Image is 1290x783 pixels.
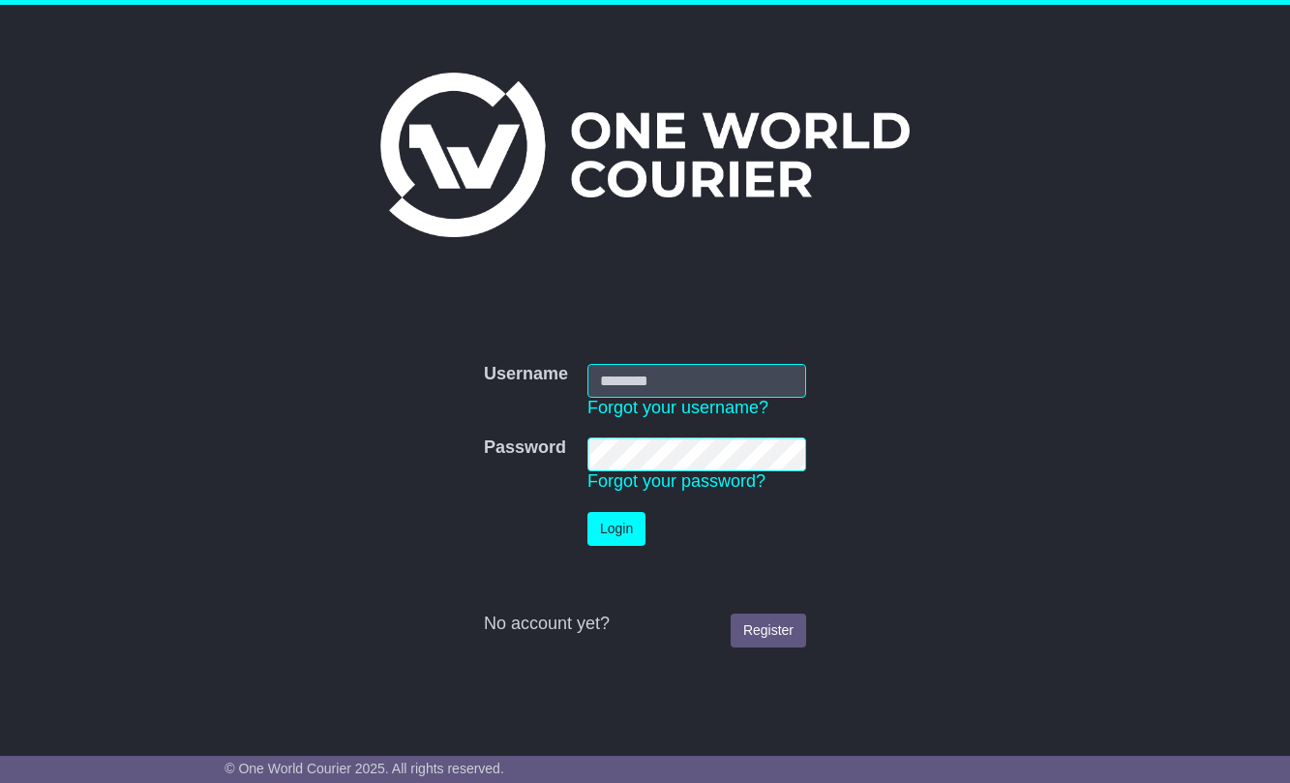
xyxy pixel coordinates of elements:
[484,437,566,459] label: Password
[587,471,765,491] a: Forgot your password?
[731,614,806,647] a: Register
[380,73,909,237] img: One World
[484,364,568,385] label: Username
[587,512,645,546] button: Login
[484,614,806,635] div: No account yet?
[587,398,768,417] a: Forgot your username?
[225,761,504,776] span: © One World Courier 2025. All rights reserved.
